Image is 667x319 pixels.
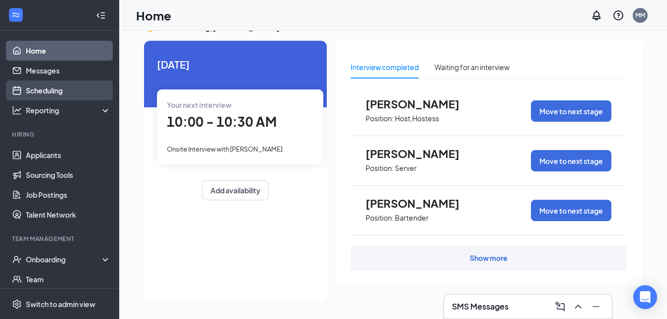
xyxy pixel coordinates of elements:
p: Position: [366,163,394,173]
a: Applicants [26,145,111,165]
span: Onsite Interview with [PERSON_NAME] [167,145,283,153]
svg: WorkstreamLogo [11,10,21,20]
p: Position: [366,114,394,123]
div: Interview completed [351,62,419,73]
svg: Analysis [12,105,22,115]
p: Position: [366,213,394,223]
p: Bartender [395,213,429,223]
svg: ChevronUp [572,301,584,313]
svg: Collapse [96,10,106,20]
div: Open Intercom Messenger [633,285,657,309]
button: Move to next stage [531,100,611,122]
p: Server [395,163,417,173]
span: [PERSON_NAME] [366,97,475,110]
button: ChevronUp [570,299,586,315]
svg: Notifications [591,9,602,21]
svg: Minimize [590,301,602,313]
div: Reporting [26,105,111,115]
a: Messages [26,61,111,80]
div: Show more [470,253,508,263]
button: Minimize [588,299,604,315]
div: Team Management [12,235,109,243]
p: Host,Hostess [395,114,439,123]
div: Onboarding [26,254,102,264]
svg: UserCheck [12,254,22,264]
button: Add availability [202,180,269,200]
h3: SMS Messages [452,301,509,312]
h1: Home [136,7,171,24]
div: Hiring [12,130,109,139]
div: Waiting for an interview [435,62,510,73]
button: ComposeMessage [552,299,568,315]
span: [DATE] [157,57,314,72]
svg: ComposeMessage [554,301,566,313]
div: MM [635,11,645,19]
a: Scheduling [26,80,111,100]
svg: QuestionInfo [612,9,624,21]
span: Your next interview [167,100,231,109]
button: Move to next stage [531,150,611,171]
a: Home [26,41,111,61]
span: [PERSON_NAME] [366,147,475,160]
a: Job Postings [26,185,111,205]
div: Switch to admin view [26,299,95,309]
span: [PERSON_NAME] [366,197,475,210]
a: Talent Network [26,205,111,225]
a: Team [26,269,111,289]
span: 10:00 - 10:30 AM [167,113,277,130]
svg: Settings [12,299,22,309]
a: Sourcing Tools [26,165,111,185]
button: Move to next stage [531,200,611,221]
